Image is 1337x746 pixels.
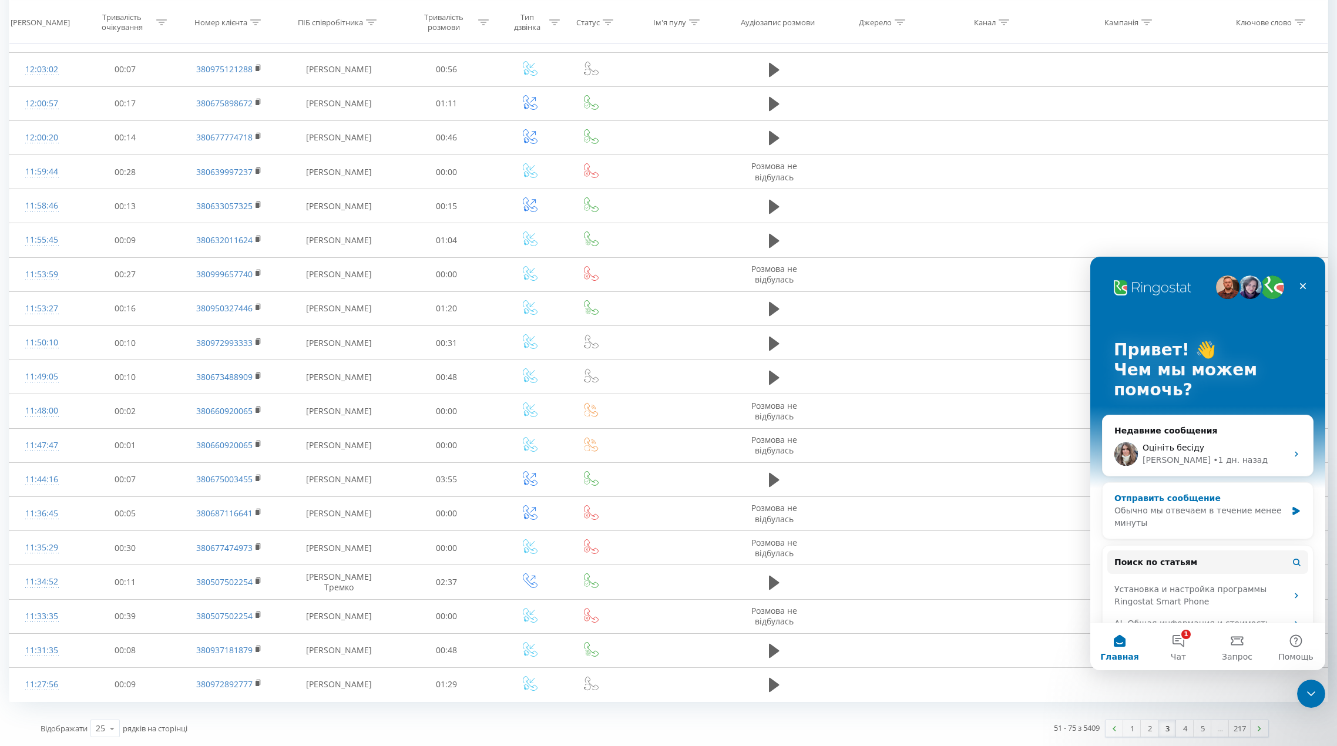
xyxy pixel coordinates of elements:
span: Розмова не відбулась [751,502,797,524]
div: 11:44:16 [21,468,62,491]
span: Розмова не відбулась [751,605,797,627]
div: 12:00:57 [21,92,62,115]
td: [PERSON_NAME] [282,462,396,496]
td: [PERSON_NAME] [282,531,396,565]
div: Ключове слово [1236,17,1292,27]
td: 01:29 [396,667,498,701]
td: 03:55 [396,462,498,496]
td: 00:00 [396,428,498,462]
td: [PERSON_NAME] [282,223,396,257]
a: 380507502254 [196,576,253,587]
div: 25 [96,723,105,734]
a: 380972993333 [196,337,253,348]
a: 380632011624 [196,234,253,246]
td: 00:00 [396,599,498,633]
div: 11:58:46 [21,194,62,217]
td: [PERSON_NAME] [282,394,396,428]
td: 00:09 [74,667,176,701]
td: [PERSON_NAME] [282,496,396,530]
td: [PERSON_NAME] [282,155,396,189]
span: Розмова не відбулась [751,160,797,182]
a: 380660920065 [196,439,253,451]
td: 00:31 [396,326,498,360]
td: 00:10 [74,326,176,360]
td: [PERSON_NAME] [282,667,396,701]
a: 5 [1194,720,1211,737]
td: 00:07 [74,462,176,496]
td: 00:00 [396,394,498,428]
div: [PERSON_NAME] [11,17,70,27]
td: 00:15 [396,189,498,223]
div: 11:36:45 [21,502,62,525]
a: 380507502254 [196,610,253,621]
div: Номер клієнта [194,17,247,27]
td: 00:48 [396,633,498,667]
iframe: Intercom live chat [1090,257,1325,670]
a: 380687116641 [196,508,253,519]
td: 01:20 [396,291,498,325]
td: 00:11 [74,565,176,599]
td: 01:11 [396,86,498,120]
td: 00:08 [74,633,176,667]
td: 00:00 [396,496,498,530]
td: 00:39 [74,599,176,633]
div: 11:33:35 [21,605,62,628]
a: 380999657740 [196,268,253,280]
td: [PERSON_NAME] [282,120,396,154]
a: 380975121288 [196,63,253,75]
div: 51 - 75 з 5409 [1054,722,1100,734]
div: Канал [974,17,996,27]
td: 00:30 [74,531,176,565]
a: 380950327446 [196,303,253,314]
td: 00:00 [396,155,498,189]
div: … [1211,720,1229,737]
a: 380677474973 [196,542,253,553]
div: 11:49:05 [21,365,62,388]
div: Аудіозапис розмови [741,17,815,27]
td: 00:00 [396,531,498,565]
td: [PERSON_NAME] [282,633,396,667]
td: [PERSON_NAME] [282,189,396,223]
td: 00:07 [74,52,176,86]
div: 12:03:02 [21,58,62,81]
a: 2 [1141,720,1158,737]
td: 00:00 [396,257,498,291]
span: Відображати [41,723,88,734]
div: Тривалість очікування [90,12,153,32]
td: 01:04 [396,223,498,257]
div: 11:31:35 [21,639,62,662]
a: 380677774718 [196,132,253,143]
div: Тип дзвінка [508,12,546,32]
td: 00:48 [396,360,498,394]
td: [PERSON_NAME] [282,257,396,291]
span: Розмова не відбулась [751,434,797,456]
div: 11:50:10 [21,331,62,354]
a: 380972892777 [196,678,253,690]
td: 00:28 [74,155,176,189]
a: 4 [1176,720,1194,737]
div: ПІБ співробітника [298,17,363,27]
a: 1 [1123,720,1141,737]
a: 3 [1158,720,1176,737]
td: 00:02 [74,394,176,428]
td: 00:27 [74,257,176,291]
